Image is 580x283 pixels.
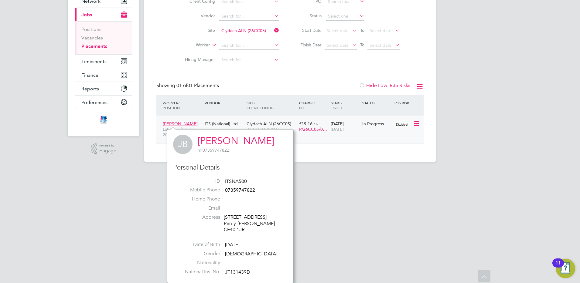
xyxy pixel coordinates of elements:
[370,28,391,33] span: Select date
[294,28,322,33] label: Start Date
[247,121,291,126] span: Clydach ALN (26CC05)
[299,100,315,110] span: / PO
[176,83,219,89] span: 01 Placements
[225,251,277,257] span: [DEMOGRAPHIC_DATA]
[81,35,103,41] a: Vacancies
[99,148,116,153] span: Engage
[224,214,281,233] div: [STREET_ADDRESS] Pen-y-[PERSON_NAME] CF40 1JR
[176,83,187,89] span: 01 of
[331,100,342,110] span: / Finish
[81,72,98,78] span: Finance
[361,97,392,108] div: Status
[394,120,410,128] span: Disabled
[299,121,312,126] span: £19.16
[99,115,108,125] img: itsconstruction-logo-retina.png
[198,147,203,153] span: m:
[75,68,132,82] button: Finance
[178,196,220,202] label: Home Phone
[555,263,561,271] div: 11
[219,27,279,35] input: Search for...
[75,96,132,109] button: Preferences
[225,178,247,184] span: ITSNA500
[156,83,220,89] div: Showing
[75,55,132,68] button: Timesheets
[173,163,287,172] h3: Personal Details
[163,126,202,137] span: Labourer/Cleaner 2025
[180,57,215,62] label: Hiring Manager
[178,187,220,193] label: Mobile Phone
[178,178,220,184] label: ID
[180,13,215,19] label: Vendor
[245,97,298,113] div: Site
[329,118,361,135] div: [DATE]
[327,28,349,33] span: Select date
[175,42,210,48] label: Worker
[225,242,239,248] span: [DATE]
[81,26,101,32] a: Positions
[359,83,410,89] label: Hide Low IR35 Risks
[81,59,107,64] span: Timesheets
[370,42,391,48] span: Select date
[556,259,575,278] button: Open Resource Center, 11 new notifications
[81,43,107,49] a: Placements
[327,42,349,48] span: Select date
[178,205,220,211] label: Email
[161,118,424,123] a: [PERSON_NAME]Labourer/Cleaner 2025ITS (National) Ltd.Clydach ALN (26CC05)[PERSON_NAME] Constructi...
[81,12,92,18] span: Jobs
[178,251,220,257] label: Gender
[219,12,279,21] input: Search for...
[294,13,322,19] label: Status
[294,42,322,48] label: Finish Date
[299,126,327,132] span: P/26CC05/0…
[178,260,220,266] label: Nationality
[358,26,366,34] span: To
[198,147,229,153] span: 07359747822
[225,269,250,275] span: JT131439D
[163,100,180,110] span: / Position
[75,82,132,95] button: Reports
[203,97,245,108] div: Vendor
[180,28,215,33] label: Site
[219,41,279,50] input: Search for...
[75,8,132,21] button: Jobs
[173,135,193,154] span: JB
[163,121,198,126] span: [PERSON_NAME]
[358,41,366,49] span: To
[247,100,274,110] span: / Client Config
[329,97,361,113] div: Start
[219,56,279,64] input: Search for...
[392,97,413,108] div: IR35 Risk
[75,115,132,125] a: Go to home page
[81,86,99,92] span: Reports
[331,126,344,132] span: [DATE]
[178,214,220,221] label: Address
[225,187,255,194] span: 07359747822
[314,122,319,126] span: / hr
[178,241,220,248] label: Date of Birth
[81,99,107,105] span: Preferences
[247,126,296,137] span: [PERSON_NAME] Construction - Central
[298,97,329,113] div: Charge
[75,21,132,54] div: Jobs
[99,143,116,148] span: Powered by
[161,97,203,113] div: Worker
[91,143,117,155] a: Powered byEngage
[326,12,364,21] input: Select one
[362,121,391,126] div: In Progress
[178,269,220,275] label: National Ins. No.
[203,118,245,130] div: ITS (National) Ltd.
[198,135,274,147] a: [PERSON_NAME]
